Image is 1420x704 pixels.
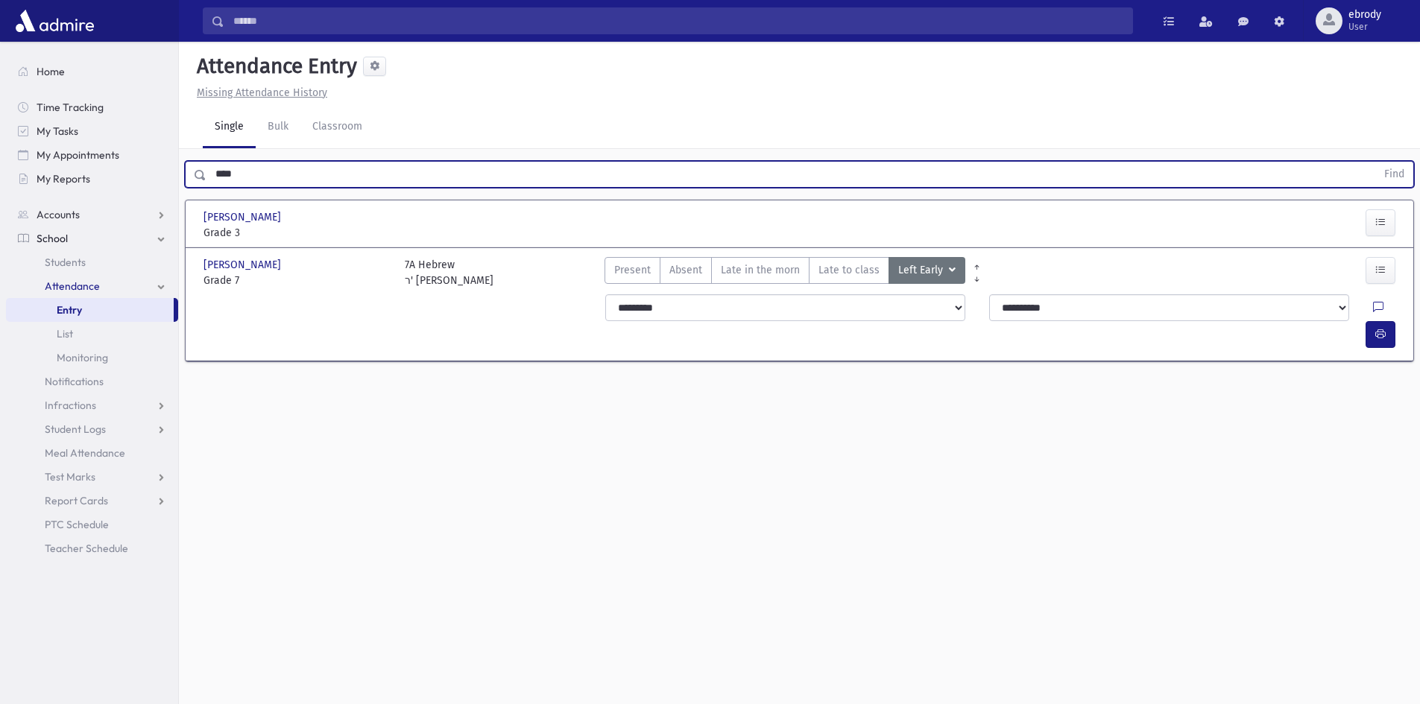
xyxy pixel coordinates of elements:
[57,303,82,317] span: Entry
[6,95,178,119] a: Time Tracking
[45,542,128,555] span: Teacher Schedule
[405,257,493,288] div: 7A Hebrew ר' [PERSON_NAME]
[256,107,300,148] a: Bulk
[889,257,965,284] button: Left Early
[6,274,178,298] a: Attendance
[37,148,119,162] span: My Appointments
[6,489,178,513] a: Report Cards
[669,262,702,278] span: Absent
[6,119,178,143] a: My Tasks
[45,470,95,483] span: Test Marks
[191,54,357,79] h5: Attendance Entry
[45,518,109,531] span: PTC Schedule
[37,172,90,185] span: My Reports
[721,262,800,278] span: Late in the morn
[45,446,125,460] span: Meal Attendance
[1348,21,1381,33] span: User
[57,351,108,364] span: Monitoring
[1375,162,1413,187] button: Find
[37,101,104,114] span: Time Tracking
[37,208,80,221] span: Accounts
[6,465,178,489] a: Test Marks
[203,257,284,273] span: [PERSON_NAME]
[6,441,178,465] a: Meal Attendance
[6,322,178,346] a: List
[6,60,178,83] a: Home
[224,7,1132,34] input: Search
[6,513,178,536] a: PTC Schedule
[614,262,651,278] span: Present
[6,536,178,560] a: Teacher Schedule
[818,262,880,278] span: Late to class
[203,107,256,148] a: Single
[898,262,946,279] span: Left Early
[6,417,178,441] a: Student Logs
[6,370,178,393] a: Notifications
[6,203,178,226] a: Accounts
[197,86,327,99] u: Missing Attendance History
[45,375,104,388] span: Notifications
[37,232,68,245] span: School
[605,257,965,288] div: AttTypes
[6,298,174,322] a: Entry
[203,225,390,241] span: Grade 3
[203,273,390,288] span: Grade 7
[45,422,106,436] span: Student Logs
[45,494,108,507] span: Report Cards
[37,65,65,78] span: Home
[191,86,327,99] a: Missing Attendance History
[6,143,178,167] a: My Appointments
[6,226,178,250] a: School
[1348,9,1381,21] span: ebrody
[6,250,178,274] a: Students
[37,124,78,138] span: My Tasks
[300,107,374,148] a: Classroom
[45,279,100,293] span: Attendance
[203,209,284,225] span: [PERSON_NAME]
[57,327,73,340] span: List
[12,6,98,36] img: AdmirePro
[45,399,96,412] span: Infractions
[6,393,178,417] a: Infractions
[6,346,178,370] a: Monitoring
[45,256,86,269] span: Students
[6,167,178,191] a: My Reports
